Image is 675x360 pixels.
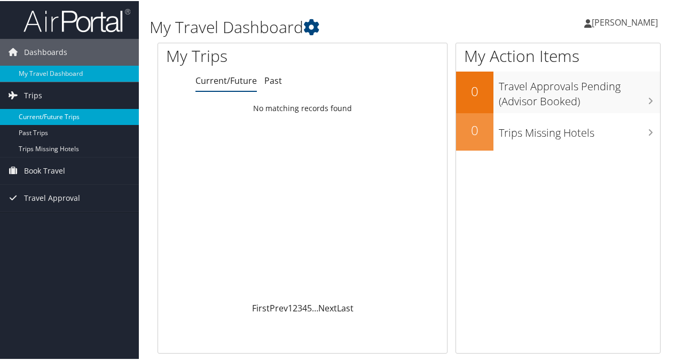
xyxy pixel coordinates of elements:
[252,301,270,313] a: First
[456,44,660,66] h1: My Action Items
[302,301,307,313] a: 4
[584,5,669,37] a: [PERSON_NAME]
[23,7,130,32] img: airportal-logo.png
[307,301,312,313] a: 5
[270,301,288,313] a: Prev
[166,44,319,66] h1: My Trips
[150,15,496,37] h1: My Travel Dashboard
[195,74,257,85] a: Current/Future
[24,184,80,210] span: Travel Approval
[24,156,65,183] span: Book Travel
[337,301,354,313] a: Last
[158,98,447,117] td: No matching records found
[456,71,660,112] a: 0Travel Approvals Pending (Advisor Booked)
[293,301,297,313] a: 2
[499,73,660,108] h3: Travel Approvals Pending (Advisor Booked)
[318,301,337,313] a: Next
[24,81,42,108] span: Trips
[456,81,493,99] h2: 0
[456,112,660,150] a: 0Trips Missing Hotels
[592,15,658,27] span: [PERSON_NAME]
[24,38,67,65] span: Dashboards
[288,301,293,313] a: 1
[312,301,318,313] span: …
[297,301,302,313] a: 3
[456,120,493,138] h2: 0
[499,119,660,139] h3: Trips Missing Hotels
[264,74,282,85] a: Past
